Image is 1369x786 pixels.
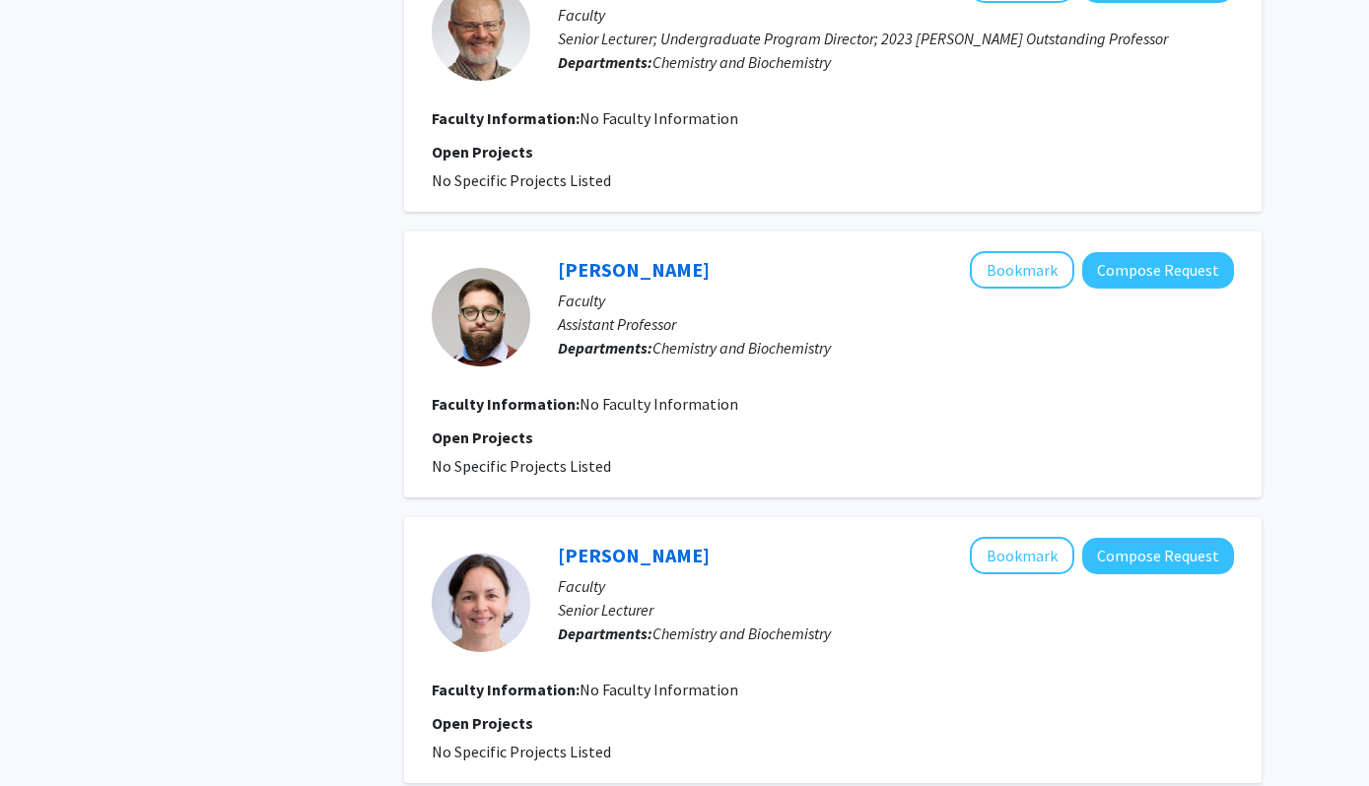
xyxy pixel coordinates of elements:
[558,52,652,72] b: Departments:
[970,537,1074,574] button: Add Mieke Lahousse to Bookmarks
[432,742,611,761] span: No Specific Projects Listed
[558,312,1234,336] p: Assistant Professor
[652,52,831,72] span: Chemistry and Biochemistry
[432,394,580,414] b: Faculty Information:
[432,426,1234,449] p: Open Projects
[558,623,652,643] b: Departments:
[580,394,738,414] span: No Faculty Information
[432,140,1234,164] p: Open Projects
[558,338,652,358] b: Departments:
[558,598,1234,622] p: Senior Lecturer
[558,3,1234,27] p: Faculty
[432,711,1234,735] p: Open Projects
[558,574,1234,598] p: Faculty
[432,456,611,476] span: No Specific Projects Listed
[558,257,710,282] a: [PERSON_NAME]
[1082,538,1234,574] button: Compose Request to Mieke Lahousse
[432,108,580,128] b: Faculty Information:
[558,289,1234,312] p: Faculty
[558,543,710,567] a: [PERSON_NAME]
[558,27,1234,50] p: Senior Lecturer; Undergraduate Program Director; 2023 [PERSON_NAME] Outstanding Professor
[970,251,1074,289] button: Add Ilia Kevlishvili to Bookmarks
[652,338,831,358] span: Chemistry and Biochemistry
[652,623,831,643] span: Chemistry and Biochemistry
[432,170,611,190] span: No Specific Projects Listed
[580,108,738,128] span: No Faculty Information
[15,697,84,771] iframe: Chat
[432,680,580,699] b: Faculty Information:
[580,680,738,699] span: No Faculty Information
[1082,252,1234,289] button: Compose Request to Ilia Kevlishvili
